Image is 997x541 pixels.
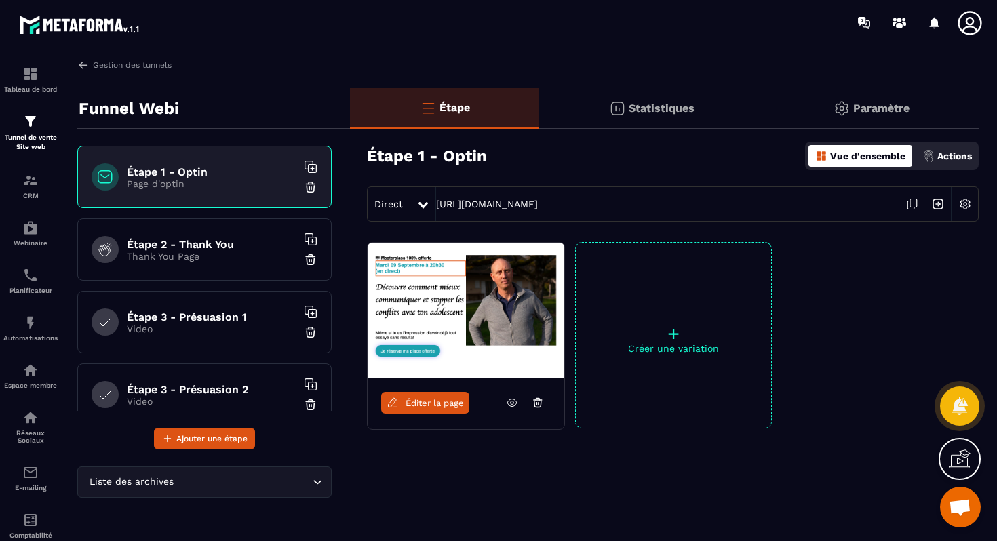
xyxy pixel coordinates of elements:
[3,85,58,93] p: Tableau de bord
[925,191,951,217] img: arrow-next.bcc2205e.svg
[576,324,771,343] p: +
[22,220,39,236] img: automations
[3,56,58,103] a: formationformationTableau de bord
[3,454,58,502] a: emailemailE-mailing
[940,487,981,527] a: Ouvrir le chat
[22,172,39,188] img: formation
[439,101,470,114] p: Étape
[79,95,179,122] p: Funnel Webi
[830,151,905,161] p: Vue d'ensemble
[304,180,317,194] img: trash
[3,239,58,247] p: Webinaire
[367,146,487,165] h3: Étape 1 - Optin
[3,382,58,389] p: Espace membre
[304,398,317,412] img: trash
[406,398,464,408] span: Éditer la page
[3,209,58,257] a: automationsautomationsWebinaire
[304,325,317,339] img: trash
[576,343,771,354] p: Créer une variation
[22,464,39,481] img: email
[22,113,39,129] img: formation
[86,475,176,489] span: Liste des archives
[77,59,172,71] a: Gestion des tunnels
[77,59,90,71] img: arrow
[127,310,296,323] h6: Étape 3 - Présuasion 1
[3,334,58,342] p: Automatisations
[420,100,436,116] img: bars-o.4a397970.svg
[436,199,538,209] a: [URL][DOMAIN_NAME]
[368,243,564,378] img: image
[381,392,469,414] a: Éditer la page
[3,162,58,209] a: formationformationCRM
[952,191,978,217] img: setting-w.858f3a88.svg
[154,428,255,449] button: Ajouter une étape
[3,257,58,304] a: schedulerschedulerPlanificateur
[176,475,309,489] input: Search for option
[127,178,296,189] p: Page d'optin
[127,165,296,178] h6: Étape 1 - Optin
[609,100,625,117] img: stats.20deebd0.svg
[176,432,248,445] span: Ajouter une étape
[3,352,58,399] a: automationsautomationsEspace membre
[374,199,403,209] span: Direct
[937,151,972,161] p: Actions
[19,12,141,37] img: logo
[22,267,39,283] img: scheduler
[127,396,296,407] p: Video
[22,512,39,528] img: accountant
[3,399,58,454] a: social-networksocial-networkRéseaux Sociaux
[3,304,58,352] a: automationsautomationsAutomatisations
[127,323,296,334] p: Video
[815,150,827,162] img: dashboard-orange.40269519.svg
[127,383,296,396] h6: Étape 3 - Présuasion 2
[304,253,317,266] img: trash
[3,484,58,492] p: E-mailing
[22,409,39,426] img: social-network
[853,102,910,115] p: Paramètre
[3,133,58,152] p: Tunnel de vente Site web
[127,251,296,262] p: Thank You Page
[3,429,58,444] p: Réseaux Sociaux
[77,466,332,498] div: Search for option
[3,532,58,539] p: Comptabilité
[22,66,39,82] img: formation
[3,287,58,294] p: Planificateur
[22,315,39,331] img: automations
[127,238,296,251] h6: Étape 2 - Thank You
[629,102,695,115] p: Statistiques
[922,150,935,162] img: actions.d6e523a2.png
[834,100,850,117] img: setting-gr.5f69749f.svg
[3,103,58,162] a: formationformationTunnel de vente Site web
[22,362,39,378] img: automations
[3,192,58,199] p: CRM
